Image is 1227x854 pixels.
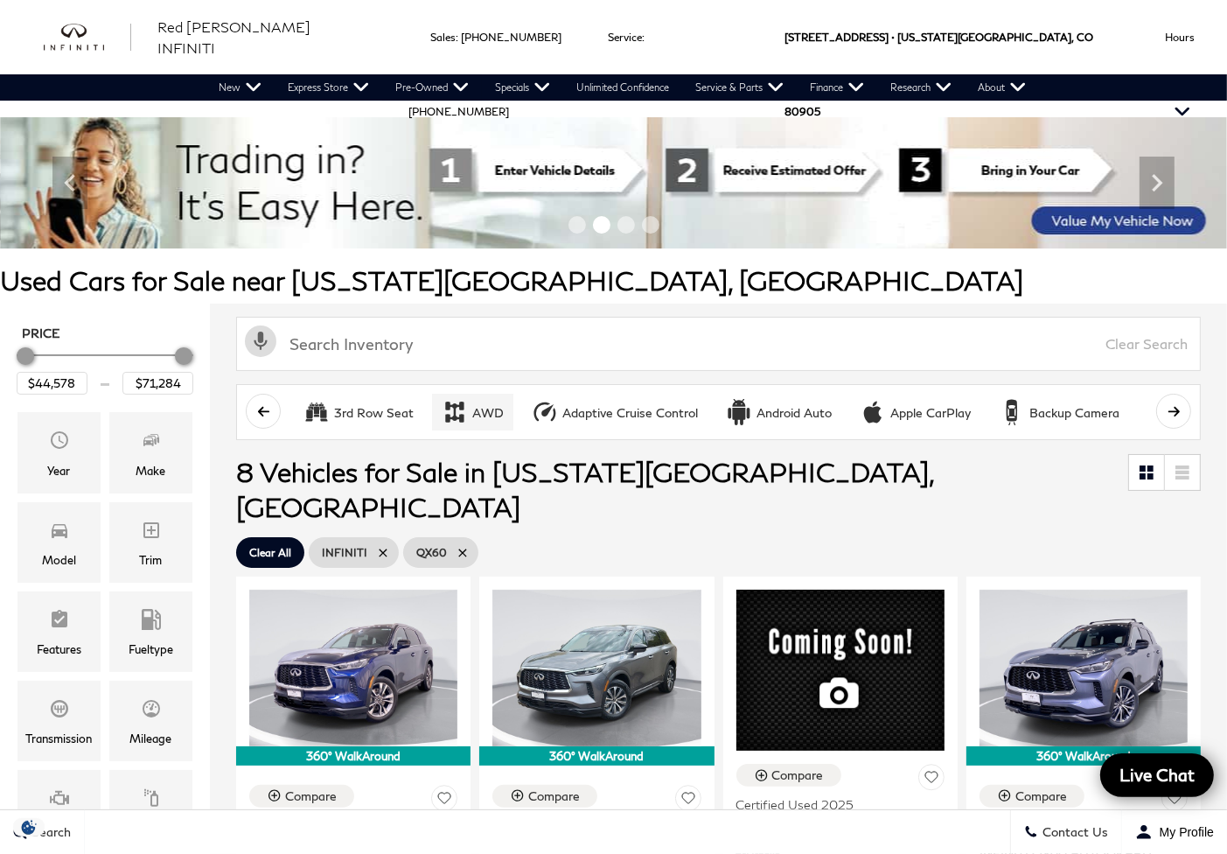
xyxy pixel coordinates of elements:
[17,502,101,583] div: ModelModel
[877,74,965,101] a: Research
[109,412,192,493] div: MakeMake
[17,770,101,850] div: EngineEngine
[236,746,471,766] div: 360° WalkAround
[236,317,1201,371] input: Search Inventory
[303,399,330,425] div: 3rd Row Seat
[246,394,281,429] button: scroll left
[442,399,468,425] div: AWD
[44,24,131,52] a: infiniti
[532,399,558,425] div: Adaptive Cruise Control
[797,74,877,101] a: Finance
[129,640,173,659] div: Fueltype
[157,18,310,56] span: Red [PERSON_NAME] INFINITI
[784,31,1093,118] a: [STREET_ADDRESS] • [US_STATE][GEOGRAPHIC_DATA], CO 80905
[918,764,945,796] button: Save Vehicle
[334,405,414,421] div: 3rd Row Seat
[285,788,337,804] div: Compare
[642,216,659,234] span: Go to slide 4
[563,74,682,101] a: Unlimited Confidence
[772,767,824,783] div: Compare
[432,394,513,430] button: AWDAWD
[49,425,70,460] span: Year
[980,590,1188,746] img: 2025 INFINITI QX60 AUTOGRAPH AWD
[136,461,166,480] div: Make
[9,818,49,836] img: Opt-Out Icon
[568,216,586,234] span: Go to slide 1
[430,31,456,44] span: Sales
[1015,788,1067,804] div: Compare
[431,785,457,817] button: Save Vehicle
[109,591,192,672] div: FueltypeFueltype
[382,74,482,101] a: Pre-Owned
[275,74,382,101] a: Express Store
[492,590,701,746] img: 2025 INFINITI QX60 PURE
[49,694,70,729] span: Transmission
[784,74,820,149] span: 80905
[1161,785,1188,817] button: Save Vehicle
[109,770,192,850] div: ColorColor
[482,74,563,101] a: Specials
[245,325,276,357] svg: Click to toggle on voice search
[49,515,70,550] span: Model
[472,405,504,421] div: AWD
[736,764,841,787] button: Compare Vehicle
[736,590,945,751] img: 2025 INFINITI QX60 LUXE
[249,542,291,563] span: Clear All
[9,818,49,836] section: Click to Open Cookie Consent Modal
[965,74,1039,101] a: About
[206,74,275,101] a: New
[456,31,458,44] span: :
[157,17,365,59] a: Red [PERSON_NAME] INFINITI
[1153,825,1214,839] span: My Profile
[980,785,1084,808] button: Compare Vehicle
[989,394,1129,430] button: Backup CameraBackup Camera
[1156,394,1191,429] button: scroll right
[642,31,645,44] span: :
[479,746,714,766] div: 360° WalkAround
[294,394,423,430] button: 3rd Row Seat3rd Row Seat
[1038,825,1108,840] span: Contact Us
[17,681,101,761] div: TransmissionTransmission
[461,31,561,44] a: [PHONE_NUMBER]
[141,694,162,729] span: Mileage
[17,591,101,672] div: FeaturesFeatures
[322,542,367,563] span: INFINITI
[26,729,93,748] div: Transmission
[17,341,193,395] div: Price
[249,590,457,746] img: 2023 INFINITI QX60 LUXE
[49,605,70,640] span: Features
[966,746,1201,766] div: 360° WalkAround
[17,372,87,395] input: Minimum
[1111,764,1203,786] span: Live Chat
[1029,405,1119,421] div: Backup Camera
[675,785,701,817] button: Save Vehicle
[562,405,698,421] div: Adaptive Cruise Control
[716,394,841,430] button: Android AutoAndroid Auto
[617,216,635,234] span: Go to slide 3
[593,216,610,234] span: Go to slide 2
[756,405,832,421] div: Android Auto
[130,729,172,748] div: Mileage
[122,372,193,395] input: Maximum
[175,347,192,365] div: Maximum Price
[141,605,162,640] span: Fueltype
[17,412,101,493] div: YearYear
[682,74,797,101] a: Service & Parts
[726,399,752,425] div: Android Auto
[236,456,933,522] span: 8 Vehicles for Sale in [US_STATE][GEOGRAPHIC_DATA], [GEOGRAPHIC_DATA]
[44,24,131,52] img: INFINITI
[27,825,71,840] span: Search
[999,399,1025,425] div: Backup Camera
[528,788,580,804] div: Compare
[416,542,447,563] span: QX60
[1122,810,1227,854] button: Open user profile menu
[109,681,192,761] div: MileageMileage
[890,405,971,421] div: Apple CarPlay
[109,502,192,583] div: TrimTrim
[850,394,980,430] button: Apple CarPlayApple CarPlay
[736,797,931,812] span: Certified Used 2025
[141,783,162,818] span: Color
[860,399,886,425] div: Apple CarPlay
[492,785,597,808] button: Compare Vehicle
[1100,753,1214,797] a: Live Chat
